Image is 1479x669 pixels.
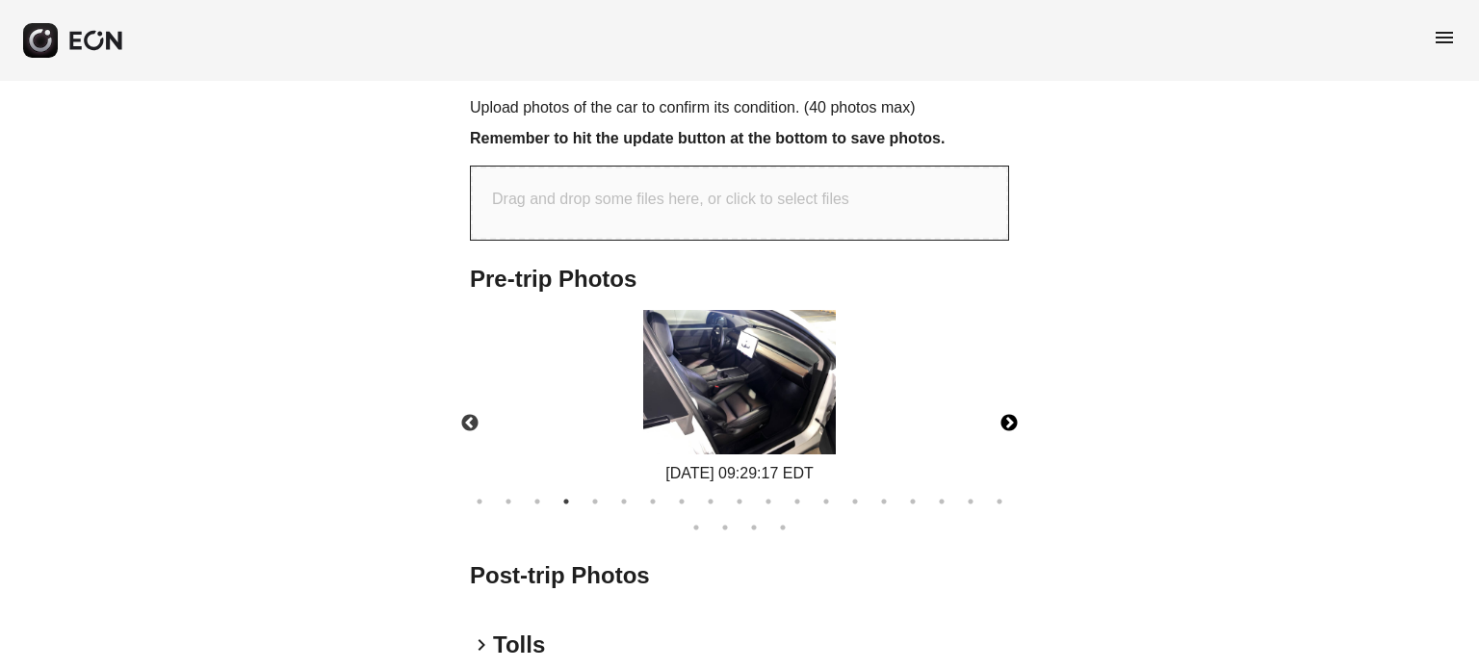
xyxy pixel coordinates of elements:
[975,390,1043,457] button: Next
[730,492,749,511] button: 10
[715,518,735,537] button: 21
[788,492,807,511] button: 12
[585,492,605,511] button: 5
[961,492,980,511] button: 18
[470,560,1009,591] h2: Post-trip Photos
[470,96,1009,119] p: Upload photos of the car to confirm its condition. (40 photos max)
[687,518,706,537] button: 20
[759,492,778,511] button: 11
[845,492,865,511] button: 14
[643,462,836,485] div: [DATE] 09:29:17 EDT
[436,390,504,457] button: Previous
[528,492,547,511] button: 3
[557,492,576,511] button: 4
[744,518,764,537] button: 22
[470,127,1009,150] h3: Remember to hit the update button at the bottom to save photos.
[1433,26,1456,49] span: menu
[643,310,836,454] img: https://fastfleet.me/rails/active_storage/blobs/redirect/eyJfcmFpbHMiOnsibWVzc2FnZSI6IkJBaHBBNjhw...
[470,633,493,656] span: keyboard_arrow_right
[817,492,836,511] button: 13
[614,492,634,511] button: 6
[874,492,894,511] button: 15
[990,492,1009,511] button: 19
[470,264,1009,295] h2: Pre-trip Photos
[903,492,922,511] button: 16
[470,492,489,511] button: 1
[773,518,792,537] button: 23
[701,492,720,511] button: 9
[932,492,951,511] button: 17
[493,630,545,660] h2: Tolls
[643,492,662,511] button: 7
[492,188,849,211] p: Drag and drop some files here, or click to select files
[672,492,691,511] button: 8
[499,492,518,511] button: 2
